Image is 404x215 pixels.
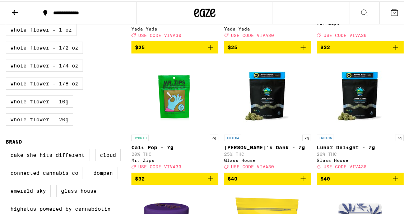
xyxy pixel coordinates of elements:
[231,32,274,36] span: USE CODE VIVA30
[320,174,330,180] span: $40
[224,171,311,183] button: Add to bag
[135,174,145,180] span: $32
[95,148,121,160] label: Cloud
[228,43,237,49] span: $25
[6,165,83,178] label: Connected Cannabis Co
[6,201,115,214] label: Highatus Powered by Cannabiotix
[302,133,311,140] p: 7g
[317,150,404,155] p: 26% THC
[324,58,396,130] img: Glass House - Lunar Delight - 7g
[6,76,83,88] label: Whole Flower - 1/8 oz
[224,143,311,149] p: [PERSON_NAME]'s Dank - 7g
[210,133,218,140] p: 7g
[131,171,218,183] button: Add to bag
[6,148,89,160] label: Cake She Hits Different
[6,137,22,143] legend: Brand
[131,150,218,155] p: 20% THC
[138,163,181,168] span: USE CODE VIVA30
[224,40,311,52] button: Add to bag
[6,183,51,196] label: Emerald Sky
[224,150,311,155] p: 25% THC
[56,183,101,196] label: Glass House
[6,22,76,34] label: Whole Flower - 1 oz
[4,5,52,11] span: Hi. Need any help?
[317,171,404,183] button: Add to bag
[131,133,149,140] p: HYBRID
[131,156,218,161] div: Mr. Zips
[131,25,218,30] div: Yada Yada
[131,40,218,52] button: Add to bag
[317,58,404,171] a: Open page for Lunar Delight - 7g from Glass House
[89,165,117,178] label: Dompen
[6,112,73,124] label: Whole Flower - 20g
[139,58,211,130] img: Mr. Zips - Cali Pop - 7g
[395,133,404,140] p: 7g
[131,58,218,171] a: Open page for Cali Pop - 7g from Mr. Zips
[317,40,404,52] button: Add to bag
[224,133,241,140] p: INDICA
[317,156,404,161] div: Glass House
[6,94,73,106] label: Whole Flower - 10g
[138,32,181,36] span: USE CODE VIVA30
[224,58,311,171] a: Open page for Hank's Dank - 7g from Glass House
[232,58,303,130] img: Glass House - Hank's Dank - 7g
[317,133,334,140] p: INDICA
[224,25,311,30] div: Yada Yada
[6,40,83,52] label: Whole Flower - 1/2 oz
[317,143,404,149] p: Lunar Delight - 7g
[224,156,311,161] div: Glass House
[131,143,218,149] p: Cali Pop - 7g
[320,43,330,49] span: $32
[228,174,237,180] span: $40
[6,58,83,70] label: Whole Flower - 1/4 oz
[135,43,145,49] span: $25
[324,163,367,168] span: USE CODE VIVA30
[231,163,274,168] span: USE CODE VIVA30
[324,32,367,36] span: USE CODE VIVA30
